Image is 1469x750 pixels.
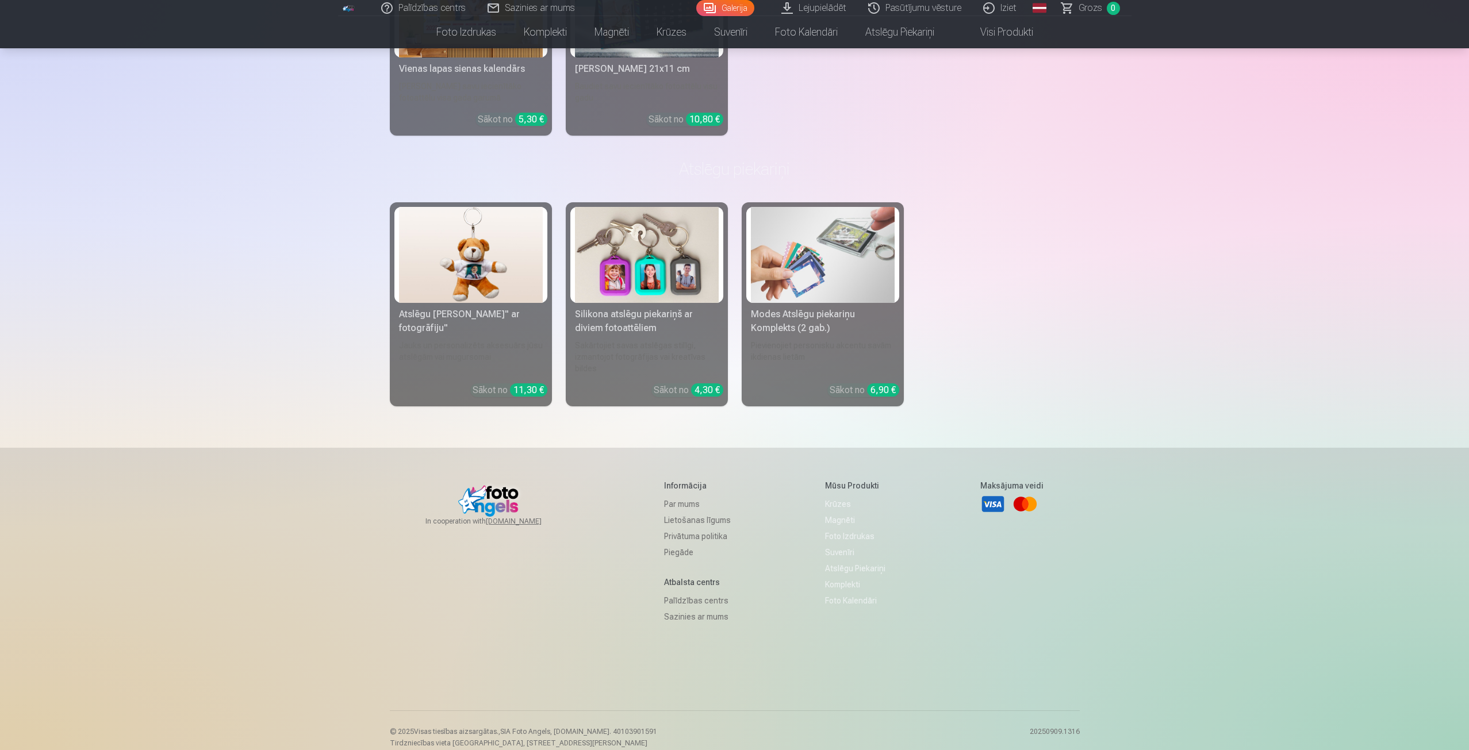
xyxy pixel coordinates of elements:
[825,480,885,491] h5: Mūsu produkti
[825,496,885,512] a: Krūzes
[664,544,731,560] a: Piegāde
[390,202,552,406] a: Atslēgu piekariņš Lācītis" ar fotogrāfiju"Atslēgu [PERSON_NAME]" ar fotogrāfiju"Jauks un personal...
[980,480,1044,491] h5: Maksājuma veidi
[825,512,885,528] a: Magnēti
[390,739,657,748] p: Tirdzniecības vieta [GEOGRAPHIC_DATA], [STREET_ADDRESS][PERSON_NAME]
[825,544,885,560] a: Suvenīri
[399,159,1071,179] h3: Atslēgu piekariņi
[852,16,948,48] a: Atslēgu piekariņi
[761,16,852,48] a: Foto kalendāri
[510,383,547,397] div: 11,30 €
[570,62,723,76] div: [PERSON_NAME] 21x11 cm
[948,16,1047,48] a: Visi produkti
[575,207,719,303] img: Silikona atslēgu piekariņš ar diviem fotoattēliem
[500,728,657,736] span: SIA Foto Angels, [DOMAIN_NAME]. 40103901591
[664,576,731,588] h5: Atbalsta centrs
[1030,727,1080,748] p: 20250909.1316
[394,340,547,374] div: Jauks un personalizēts aksesuārs jūsu atslēgām vai mugursomai
[399,207,543,303] img: Atslēgu piekariņš Lācītis" ar fotogrāfiju"
[570,80,723,103] div: Baudiet savu iecienītāko fotoattēlu visu gadu
[746,340,899,374] div: Pievienojiet personisku akcentu savām ikdienas lietām
[742,202,904,406] a: Modes Atslēgu piekariņu Komplekts (2 gab.)Modes Atslēgu piekariņu Komplekts (2 gab.)Pievienojiet ...
[686,113,723,126] div: 10,80 €
[581,16,643,48] a: Magnēti
[390,727,657,736] p: © 2025 Visas tiesības aizsargātas. ,
[394,80,547,103] div: [PERSON_NAME] savu iecienītāko fotoattēlu visa gada garumā
[664,480,731,491] h5: Informācija
[751,207,895,303] img: Modes Atslēgu piekariņu Komplekts (2 gab.)
[425,517,569,526] span: In cooperation with
[394,62,547,76] div: Vienas lapas sienas kalendārs
[394,307,547,335] div: Atslēgu [PERSON_NAME]" ar fotogrāfiju"
[343,5,355,11] img: /fa1
[643,16,700,48] a: Krūzes
[510,16,581,48] a: Komplekti
[980,491,1006,517] a: Visa
[825,576,885,593] a: Komplekti
[664,593,731,609] a: Palīdzības centrs
[649,113,723,126] div: Sākot no
[478,113,547,126] div: Sākot no
[664,528,731,544] a: Privātuma politika
[515,113,547,126] div: 5,30 €
[664,609,731,625] a: Sazinies ar mums
[570,307,723,335] div: Silikona atslēgu piekariņš ar diviem fotoattēliem
[746,307,899,335] div: Modes Atslēgu piekariņu Komplekts (2 gab.)
[825,593,885,609] a: Foto kalendāri
[691,383,723,397] div: 4,30 €
[566,202,728,406] a: Silikona atslēgu piekariņš ar diviem fotoattēliemSilikona atslēgu piekariņš ar diviem fotoattēlie...
[825,528,885,544] a: Foto izdrukas
[830,383,899,397] div: Sākot no
[473,383,547,397] div: Sākot no
[570,340,723,374] div: Sakārtojiet savas atslēgas stilīgi, izmantojot fotogrāfijas vai kreatīvas bildes
[486,517,569,526] a: [DOMAIN_NAME]
[423,16,510,48] a: Foto izdrukas
[867,383,899,397] div: 6,90 €
[654,383,723,397] div: Sākot no
[1079,1,1102,15] span: Grozs
[664,496,731,512] a: Par mums
[664,512,731,528] a: Lietošanas līgums
[1012,491,1038,517] a: Mastercard
[825,560,885,576] a: Atslēgu piekariņi
[700,16,761,48] a: Suvenīri
[1107,2,1120,15] span: 0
